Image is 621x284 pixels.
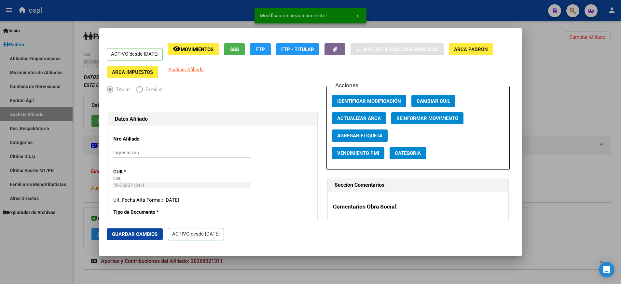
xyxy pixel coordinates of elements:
button: Movimientos [168,43,219,55]
button: Agregar Etiqueta [332,129,388,142]
p: Nro Afiliado [113,135,173,143]
button: SSS [224,43,245,55]
span: Agregar Etiqueta [337,133,382,139]
span: Guardar Cambios [112,231,158,237]
button: Vencimiento PMI [332,147,384,159]
span: Actualizar ARCA [337,115,381,121]
h1: Sección Comentarios [335,181,502,189]
span: SSS [230,47,239,52]
div: Ult. Fecha Alta Formal: [DATE] [113,196,312,204]
p: CUIL [113,168,173,176]
button: x [351,10,364,21]
button: Cambiar CUIL [411,95,455,107]
button: Identificar Modificación [332,95,406,107]
span: Modificacion creada con exito! [260,12,327,19]
button: Categoria [390,147,426,159]
span: FTP [256,47,265,52]
button: ARCA Impuestos [107,66,158,78]
p: ACTIVO desde [DATE] [168,228,224,241]
span: Familiar [143,86,163,93]
button: FTP [250,43,271,55]
span: Movimientos [181,47,214,52]
p: Tipo de Documento * [113,209,173,216]
h1: Datos Afiliado [115,115,310,123]
button: FTP - Titular [276,43,319,55]
p: ACTIVO desde [DATE] [107,48,163,61]
span: Vencimiento PMI [337,150,379,156]
span: ARCA Padrón [454,47,488,52]
span: FTP - Titular [281,47,314,52]
h3: Acciones [332,81,361,89]
span: x [356,13,359,19]
button: Guardar Cambios [107,228,163,240]
button: Sin Certificado Discapacidad [351,43,444,55]
div: Open Intercom Messenger [599,262,614,277]
span: ARCA Impuestos [112,69,153,75]
span: Análisis Afiliado [168,67,204,73]
span: Categoria [395,150,421,156]
mat-radio-group: Elija una opción [107,88,170,94]
span: Titular [113,86,130,93]
span: Cambiar CUIL [417,98,450,104]
button: ARCA Padrón [449,43,493,55]
span: Identificar Modificación [337,98,401,104]
span: Sin Certificado Discapacidad [363,47,438,52]
h3: Comentarios Obra Social: [333,202,503,211]
mat-icon: remove_red_eye [173,45,181,53]
span: Reinformar Movimiento [396,115,458,121]
button: Reinformar Movimiento [391,112,463,124]
button: Actualizar ARCA [332,112,386,124]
